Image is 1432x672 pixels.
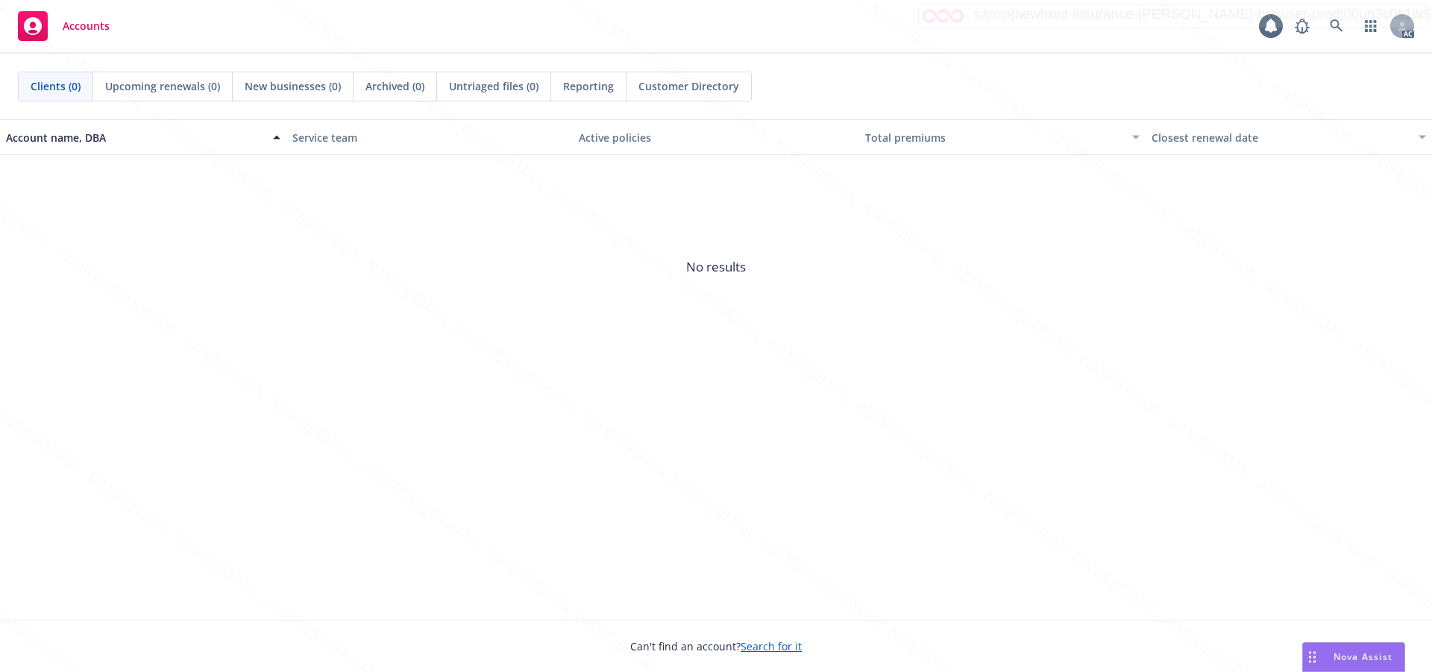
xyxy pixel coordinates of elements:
button: Closest renewal date [1146,119,1432,155]
span: Reporting [563,78,614,94]
span: Nova Assist [1334,650,1392,663]
a: Switch app [1356,11,1386,41]
a: Search [1322,11,1351,41]
button: Service team [286,119,573,155]
a: Report a Bug [1287,11,1317,41]
div: Total premiums [865,130,1123,145]
span: New businesses (0) [245,78,341,94]
span: Archived (0) [365,78,424,94]
span: Upcoming renewals (0) [105,78,220,94]
span: Untriaged files (0) [449,78,538,94]
span: Accounts [63,20,110,32]
div: Service team [292,130,567,145]
a: Accounts [12,5,116,47]
span: Customer Directory [638,78,739,94]
div: Active policies [579,130,853,145]
button: Nova Assist [1302,642,1405,672]
button: Total premiums [859,119,1146,155]
span: Clients (0) [31,78,81,94]
div: Drag to move [1303,643,1322,671]
button: Active policies [573,119,859,155]
div: Account name, DBA [6,130,264,145]
a: Search for it [741,639,802,653]
span: Can't find an account? [630,638,802,654]
div: Closest renewal date [1152,130,1410,145]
